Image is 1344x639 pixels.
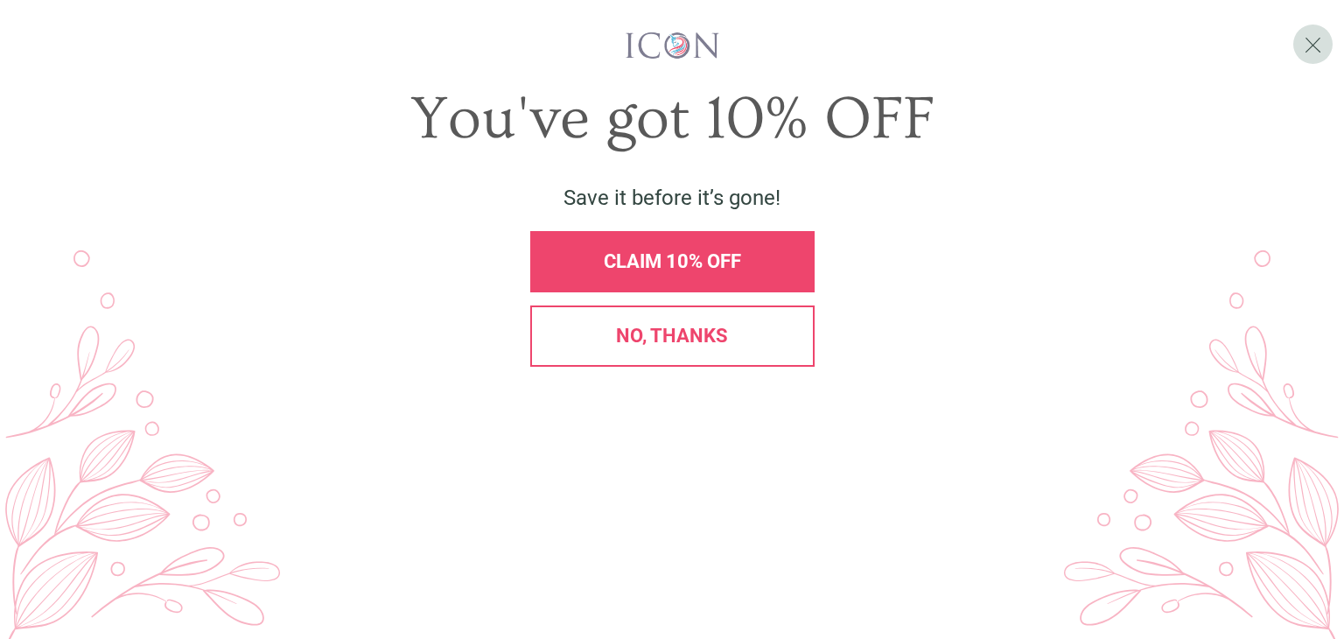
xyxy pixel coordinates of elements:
[410,85,934,153] span: You've got 10% OFF
[1304,32,1322,58] span: X
[623,31,722,60] img: iconwallstickersl_1754656298800.png
[616,325,728,347] span: No, thanks
[563,186,780,210] span: Save it before it’s gone!
[604,250,741,272] span: CLAIM 10% OFF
